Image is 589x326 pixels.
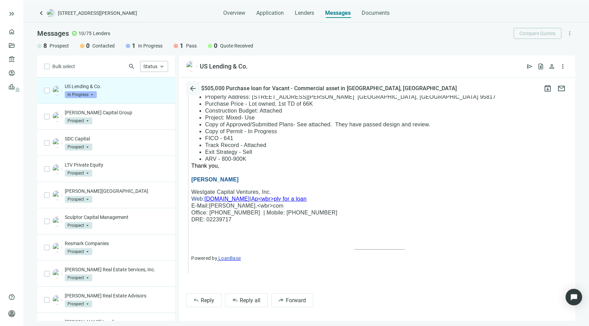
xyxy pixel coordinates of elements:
span: 10/75 [79,30,92,37]
button: person [546,61,557,72]
span: Prospect [65,144,92,150]
span: forward [278,297,284,303]
button: send [524,61,535,72]
p: Sculptor Capital Management [65,214,168,221]
button: archive [541,82,555,95]
div: $505,000 Purchase loan for Vacant - Commercial asset in [GEOGRAPHIC_DATA], [GEOGRAPHIC_DATA] [200,85,458,92]
button: more_vert [557,61,568,72]
span: more_vert [559,63,566,70]
p: Resmark Companies [65,240,168,247]
a: keyboard_arrow_left [37,9,45,17]
p: LTV Private Equity [65,161,168,168]
span: Documents [362,10,390,17]
span: Reply [201,297,214,304]
span: Prospect [65,170,92,177]
img: e41d48f9-5951-42ae-b99b-397dc9020e17 [52,138,62,148]
span: Bulk select [52,63,75,70]
p: US Lending & Co. [65,83,168,90]
span: Prospect [50,42,69,49]
span: 8 [43,42,47,50]
span: In Progress [65,91,97,98]
span: Contacted [92,42,115,49]
span: 0 [214,42,217,50]
button: request_quote [535,61,546,72]
span: request_quote [537,63,544,70]
span: 1 [180,42,183,50]
span: person [8,310,15,317]
span: Prospect [65,222,92,229]
button: mail [555,82,568,95]
img: 91f33e9e-6b55-4b8c-b049-44fb8d341113 [52,243,62,252]
p: [PERSON_NAME] Real Estate Services, Inc. [65,266,168,273]
img: b029d41e-2e0a-49ff-b4fb-9aed8a5b26ce [52,86,62,95]
span: [STREET_ADDRESS][PERSON_NAME] [58,10,137,17]
p: [PERSON_NAME] Lending [65,318,168,325]
span: Messages [325,10,351,16]
span: arrow_back [189,84,197,93]
img: 8f9cbaa9-4a58-45b8-b8ff-597d37050746 [52,190,62,200]
button: Compare Quotes [514,28,561,39]
img: 3cca2028-de20-48b0-9a8c-476da54b7dac [52,295,62,305]
span: reply [193,297,199,303]
span: Application [256,10,284,17]
button: reply_allReply all [225,293,268,307]
img: 228a327d-ac2d-4086-b32e-0964fc2be75c [52,269,62,278]
img: deal-logo [47,9,55,17]
button: forwardForward [271,293,313,307]
span: Status [143,64,157,69]
span: Overview [223,10,245,17]
img: fa057042-5c32-4372-beb9-709f7eabc3a9 [52,112,62,122]
span: Pass [186,42,197,49]
span: send [526,63,533,70]
button: keyboard_double_arrow_right [8,10,16,18]
span: Forward [286,297,306,304]
span: Prospect [65,274,92,281]
span: Lenders [93,30,110,37]
button: arrow_back [186,82,200,95]
div: Open Intercom Messenger [566,289,582,305]
img: b029d41e-2e0a-49ff-b4fb-9aed8a5b26ce [186,61,197,72]
span: Prospect [65,248,92,255]
img: 38daa66e-e55f-41c5-90ff-d2261c8301c9 [52,164,62,174]
span: Quote Received [220,42,253,49]
span: Messages [37,29,69,38]
span: 0 [86,42,90,50]
span: reply_all [232,297,238,303]
span: keyboard_arrow_up [159,63,165,70]
span: person [548,63,555,70]
span: search [128,63,135,70]
span: Reply all [240,297,260,304]
span: help [8,294,15,301]
span: Prospect [65,117,92,124]
span: Prospect [65,301,92,307]
div: US Lending & Co. [200,62,248,71]
span: Prospect [65,196,92,203]
span: check_circle [72,31,77,36]
span: Lenders [295,10,314,17]
button: replyReply [186,293,221,307]
span: more_vert [567,30,573,36]
p: [PERSON_NAME] Capital Group [65,109,168,116]
p: SDC Capital [65,135,168,142]
img: 86aa2990-6ff6-4c02-aa26-98a0b034fa7c [52,217,62,226]
p: [PERSON_NAME] Real Estate Advisors [65,292,168,299]
button: more_vert [564,28,575,39]
span: 1 [132,42,135,50]
span: mail [557,84,566,93]
p: [PERSON_NAME][GEOGRAPHIC_DATA] [65,188,168,194]
span: archive [544,84,552,93]
span: In Progress [138,42,163,49]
